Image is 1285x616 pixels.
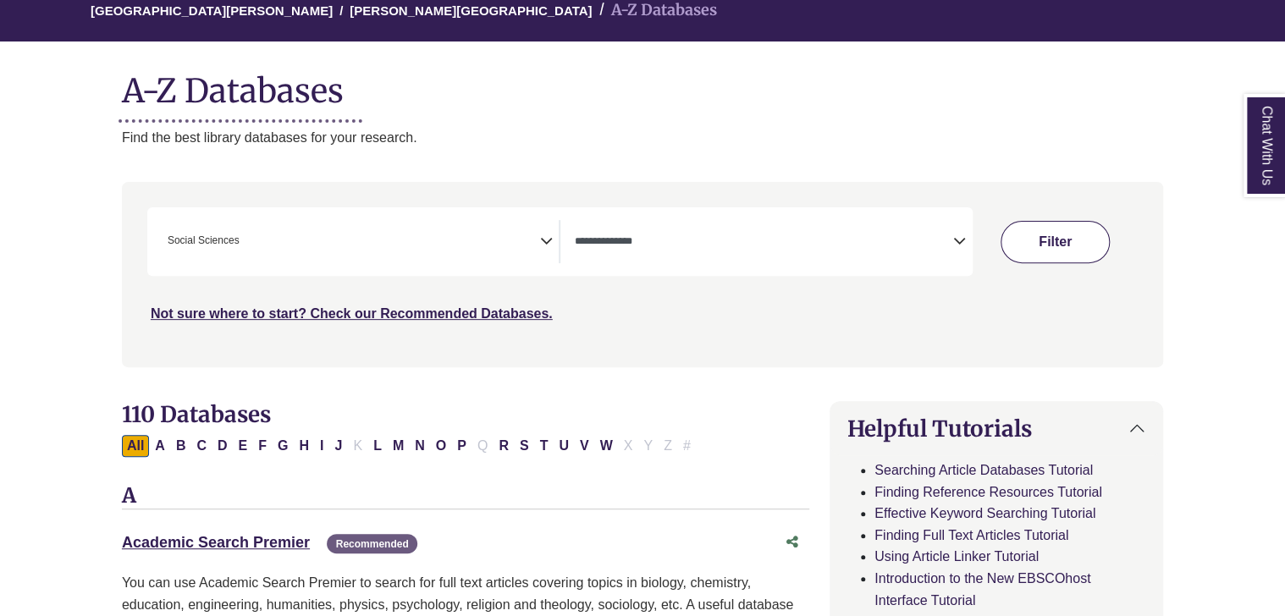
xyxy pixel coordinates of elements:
a: Effective Keyword Searching Tutorial [874,506,1095,520]
button: Filter Results F [253,435,272,457]
button: Filter Results C [191,435,212,457]
button: Filter Results H [294,435,314,457]
button: Filter Results N [410,435,430,457]
button: Filter Results L [368,435,387,457]
button: Filter Results O [431,435,451,457]
a: Introduction to the New EBSCOhost Interface Tutorial [874,571,1090,608]
button: Filter Results B [171,435,191,457]
button: Filter Results M [388,435,409,457]
a: Searching Article Databases Tutorial [874,463,1093,477]
textarea: Search [243,236,251,250]
button: Filter Results S [515,435,534,457]
a: Finding Reference Resources Tutorial [874,485,1102,499]
button: Filter Results E [234,435,253,457]
p: Find the best library databases for your research. [122,127,1163,149]
button: Filter Results P [452,435,472,457]
button: All [122,435,149,457]
button: Filter Results W [595,435,618,457]
a: Not sure where to start? Check our Recommended Databases. [151,306,553,321]
button: Share this database [775,526,809,558]
span: 110 Databases [122,400,271,428]
button: Filter Results G [273,435,293,457]
nav: Search filters [122,182,1163,366]
h1: A-Z Databases [122,58,1163,110]
li: Social Sciences [161,233,240,249]
a: Using Article Linker Tutorial [874,549,1039,564]
button: Filter Results I [315,435,328,457]
div: Alpha-list to filter by first letter of database name [122,437,698,452]
a: Finding Full Text Articles Tutorial [874,528,1068,542]
button: Filter Results J [329,435,347,457]
a: [GEOGRAPHIC_DATA][PERSON_NAME] [91,1,333,18]
h3: A [122,484,809,509]
button: Helpful Tutorials [830,402,1162,455]
button: Submit for Search Results [1001,221,1109,263]
button: Filter Results D [212,435,233,457]
button: Filter Results T [535,435,554,457]
button: Filter Results U [554,435,574,457]
button: Filter Results V [575,435,594,457]
button: Filter Results A [150,435,170,457]
textarea: Search [574,236,953,250]
span: Recommended [327,534,416,553]
a: [PERSON_NAME][GEOGRAPHIC_DATA] [350,1,592,18]
a: Academic Search Premier [122,534,310,551]
button: Filter Results R [494,435,514,457]
span: Social Sciences [168,233,240,249]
